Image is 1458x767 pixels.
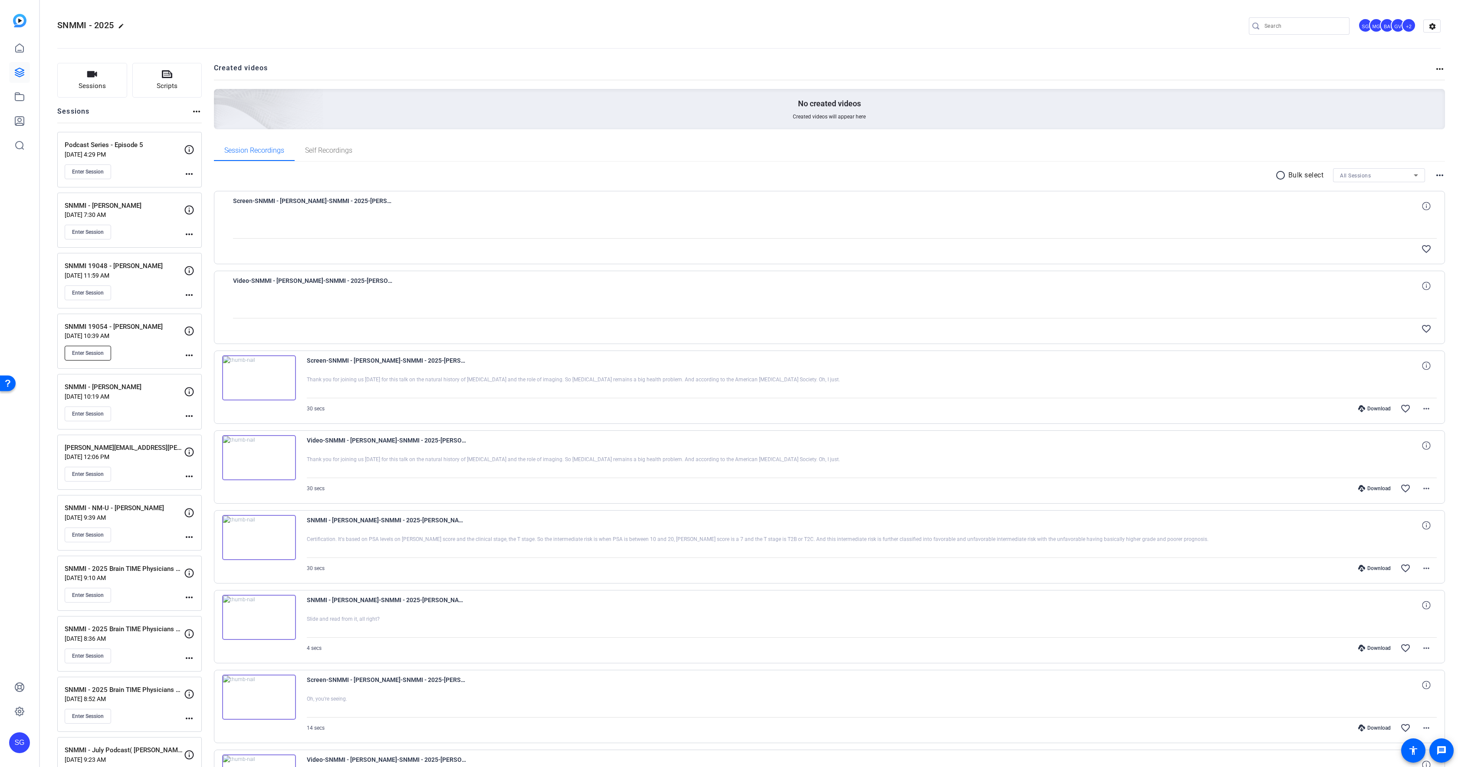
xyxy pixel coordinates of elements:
[307,435,467,456] span: Video-SNMMI - [PERSON_NAME]-SNMMI - 2025-[PERSON_NAME] Mallak1-Chrome-2025-08-21-21-08-57-871-0
[9,732,30,753] div: SG
[307,515,467,536] span: SNMMI - [PERSON_NAME]-SNMMI - 2025-[PERSON_NAME]-Chrome-2025-08-18-21-36-23-845-0
[65,164,111,179] button: Enter Session
[1354,405,1395,412] div: Download
[57,63,127,98] button: Sessions
[1358,18,1373,33] ngx-avatar: Scott Grant
[65,709,111,724] button: Enter Session
[65,467,111,482] button: Enter Session
[222,595,296,640] img: thumb-nail
[65,588,111,603] button: Enter Session
[65,346,111,361] button: Enter Session
[65,140,184,150] p: Podcast Series - Episode 5
[793,113,866,120] span: Created videos will appear here
[184,411,194,421] mat-icon: more_horiz
[184,653,194,663] mat-icon: more_horiz
[1264,21,1343,31] input: Search
[1369,18,1384,33] ngx-avatar: Manuel Grados-Andrade
[65,272,184,279] p: [DATE] 11:59 AM
[305,147,352,154] span: Self Recordings
[1436,745,1447,756] mat-icon: message
[117,3,324,191] img: Creted videos background
[1354,645,1395,652] div: Download
[1340,173,1371,179] span: All Sessions
[1288,170,1324,180] p: Bulk select
[72,229,104,236] span: Enter Session
[65,695,184,702] p: [DATE] 8:52 AM
[1421,324,1432,334] mat-icon: favorite_border
[184,592,194,603] mat-icon: more_horiz
[65,756,184,763] p: [DATE] 9:23 AM
[222,435,296,480] img: thumb-nail
[1435,64,1445,74] mat-icon: more_horiz
[222,355,296,400] img: thumb-nail
[184,290,194,300] mat-icon: more_horiz
[1400,563,1411,574] mat-icon: favorite_border
[798,98,861,109] p: No created videos
[214,63,1435,80] h2: Created videos
[72,531,104,538] span: Enter Session
[233,275,394,296] span: Video-SNMMI - [PERSON_NAME]-SNMMI - 2025-[PERSON_NAME] Mallak1-Chrome-2025-08-21-21-12-03-817-0
[1380,18,1394,33] div: BA
[65,285,111,300] button: Enter Session
[65,649,111,663] button: Enter Session
[1421,723,1432,733] mat-icon: more_horiz
[65,528,111,542] button: Enter Session
[1421,403,1432,414] mat-icon: more_horiz
[79,81,106,91] span: Sessions
[65,564,184,574] p: SNMMI - 2025 Brain TIME Physicians Series - [PERSON_NAME]
[65,406,111,421] button: Enter Session
[72,592,104,599] span: Enter Session
[1400,483,1411,494] mat-icon: favorite_border
[57,20,114,30] span: SNMMI - 2025
[1402,18,1416,33] div: +2
[13,14,26,27] img: blue-gradient.svg
[65,624,184,634] p: SNMMI - 2025 Brain TIME Physicians Series - [PERSON_NAME]
[65,745,184,755] p: SNMMI - July Podcast( [PERSON_NAME]/[PERSON_NAME])
[65,443,184,453] p: [PERSON_NAME][EMAIL_ADDRESS][PERSON_NAME][DOMAIN_NAME]
[1275,170,1288,180] mat-icon: radio_button_unchecked
[1391,18,1405,33] div: GV
[191,106,202,117] mat-icon: more_horiz
[307,355,467,376] span: Screen-SNMMI - [PERSON_NAME]-SNMMI - 2025-[PERSON_NAME] Mallak1-Chrome-2025-08-21-21-08-57-871-0
[1400,723,1411,733] mat-icon: favorite_border
[1354,565,1395,572] div: Download
[1400,643,1411,653] mat-icon: favorite_border
[157,81,177,91] span: Scripts
[1380,18,1395,33] ngx-avatar: Benjamin Allen
[184,471,194,482] mat-icon: more_horiz
[65,382,184,392] p: SNMMI - [PERSON_NAME]
[1421,563,1432,574] mat-icon: more_horiz
[118,23,128,33] mat-icon: edit
[65,503,184,513] p: SNMMI - NM-U - [PERSON_NAME]
[72,652,104,659] span: Enter Session
[233,196,394,216] span: Screen-SNMMI - [PERSON_NAME]-SNMMI - 2025-[PERSON_NAME] Mallak1-Chrome-2025-08-21-21-12-03-817-0
[1421,643,1432,653] mat-icon: more_horiz
[184,532,194,542] mat-icon: more_horiz
[184,229,194,239] mat-icon: more_horiz
[1400,403,1411,414] mat-icon: favorite_border
[224,147,284,154] span: Session Recordings
[72,350,104,357] span: Enter Session
[65,211,184,218] p: [DATE] 7:30 AM
[307,675,467,695] span: Screen-SNMMI - [PERSON_NAME]-SNMMI - 2025-[PERSON_NAME]-Chrome-2025-08-18-21-34-12-890-0
[72,471,104,478] span: Enter Session
[65,514,184,521] p: [DATE] 9:39 AM
[72,410,104,417] span: Enter Session
[184,713,194,724] mat-icon: more_horiz
[1408,745,1419,756] mat-icon: accessibility
[65,322,184,332] p: SNMMI 19054 - [PERSON_NAME]
[307,725,325,731] span: 14 secs
[72,168,104,175] span: Enter Session
[65,201,184,211] p: SNMMI - [PERSON_NAME]
[65,453,184,460] p: [DATE] 12:06 PM
[72,289,104,296] span: Enter Session
[1435,170,1445,180] mat-icon: more_horiz
[65,261,184,271] p: SNMMI 19048 - [PERSON_NAME]
[307,485,325,492] span: 30 secs
[1354,724,1395,731] div: Download
[65,225,111,239] button: Enter Session
[1369,18,1383,33] div: MG
[1421,244,1432,254] mat-icon: favorite_border
[222,675,296,720] img: thumb-nail
[184,350,194,361] mat-icon: more_horiz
